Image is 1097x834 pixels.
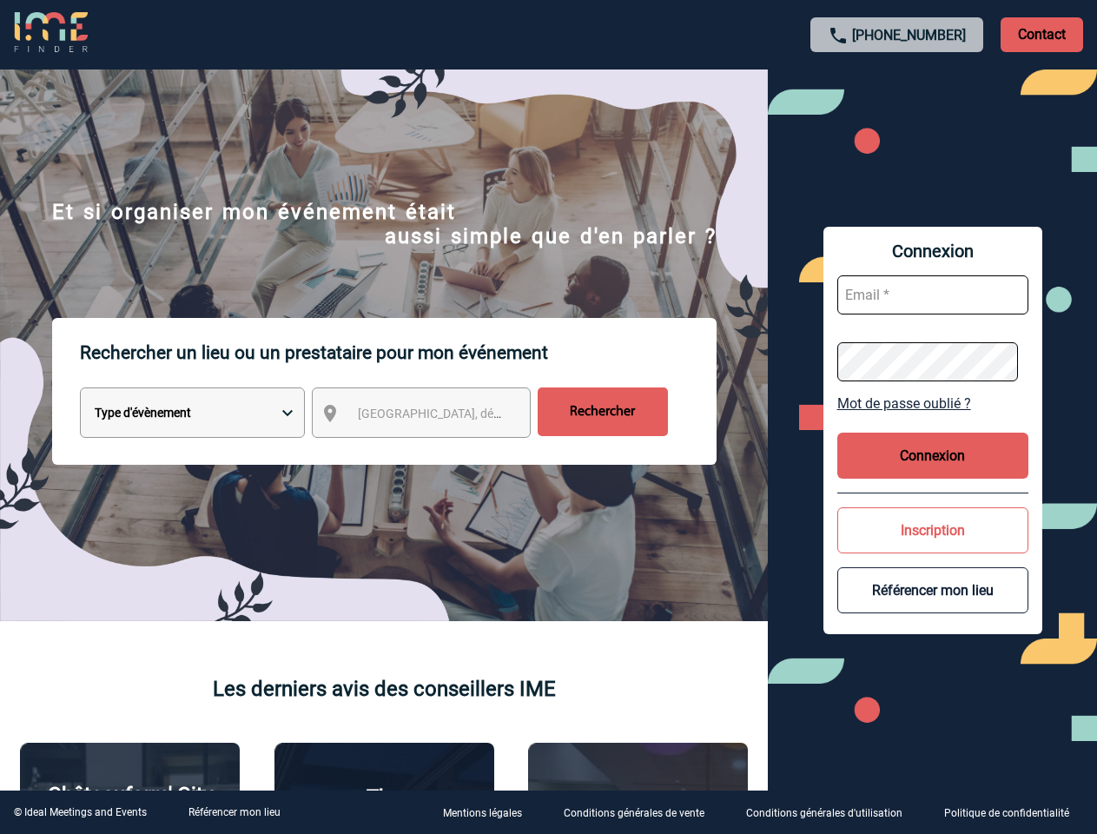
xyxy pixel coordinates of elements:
a: Conditions générales de vente [550,804,732,821]
a: Conditions générales d'utilisation [732,804,930,821]
p: Politique de confidentialité [944,808,1069,820]
input: Rechercher [538,387,668,436]
span: Connexion [837,241,1028,261]
a: [PHONE_NUMBER] [852,27,966,43]
a: Mentions légales [429,804,550,821]
p: Conditions générales de vente [564,808,704,820]
button: Inscription [837,507,1028,553]
p: Conditions générales d'utilisation [746,808,902,820]
input: Email * [837,275,1028,314]
a: Mot de passe oublié ? [837,395,1028,412]
span: [GEOGRAPHIC_DATA], département, région... [358,407,599,420]
p: The [GEOGRAPHIC_DATA] [284,785,485,834]
p: Mentions légales [443,808,522,820]
p: Agence 2ISD [578,787,697,811]
a: Référencer mon lieu [188,806,281,818]
p: Châteauform' City [GEOGRAPHIC_DATA] [30,783,230,831]
a: Politique de confidentialité [930,804,1097,821]
p: Rechercher un lieu ou un prestataire pour mon événement [80,318,717,387]
button: Référencer mon lieu [837,567,1028,613]
button: Connexion [837,433,1028,479]
div: © Ideal Meetings and Events [14,806,147,818]
p: Contact [1001,17,1083,52]
img: call-24-px.png [828,25,849,46]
